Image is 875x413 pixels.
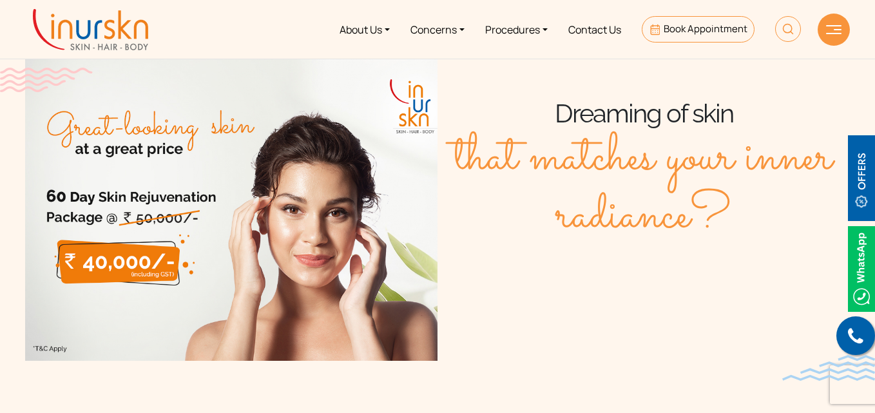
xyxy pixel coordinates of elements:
[782,355,875,381] img: bluewave
[664,22,747,35] span: Book Appointment
[848,260,875,274] a: Whatsappicon
[558,5,631,53] a: Contact Us
[438,130,850,245] span: that matches your inner radiance?
[642,16,755,43] a: Book Appointment
[826,25,841,34] img: hamLine.svg
[33,9,148,50] img: inurskn-logo
[848,226,875,312] img: Whatsappicon
[329,5,400,53] a: About Us
[438,97,850,315] div: Dreaming of skin
[475,5,558,53] a: Procedures
[848,135,875,221] img: offerBt
[400,5,475,53] a: Concerns
[775,16,801,42] img: HeaderSearch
